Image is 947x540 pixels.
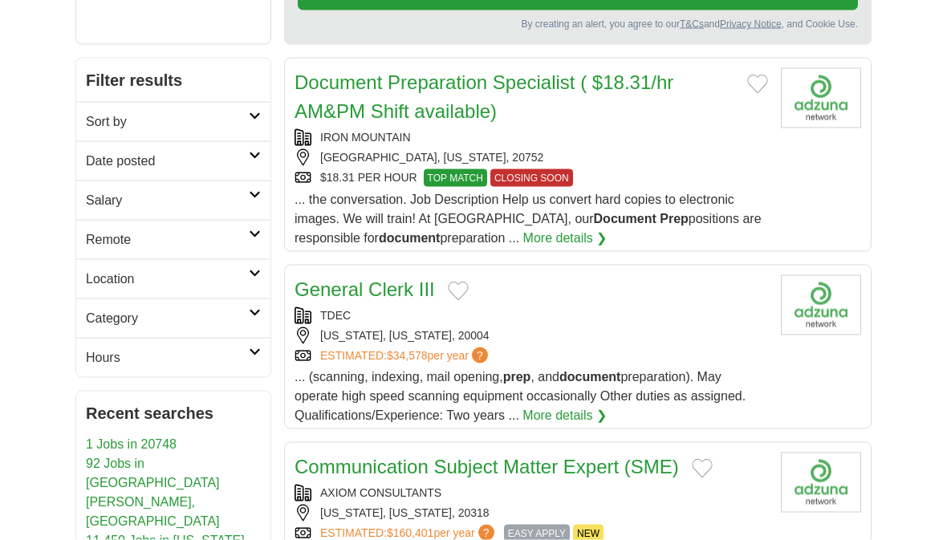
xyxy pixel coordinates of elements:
[295,169,768,187] div: $18.31 PER HOUR
[86,348,249,367] h2: Hours
[86,152,249,171] h2: Date posted
[781,453,861,513] img: Company logo
[76,338,270,377] a: Hours
[379,231,440,245] strong: document
[86,401,261,425] h2: Recent searches
[781,275,861,335] img: Company logo
[86,112,249,132] h2: Sort by
[720,18,782,30] a: Privacy Notice
[490,169,573,187] span: CLOSING SOON
[76,102,270,141] a: Sort by
[86,230,249,250] h2: Remote
[76,259,270,298] a: Location
[448,282,469,301] button: Add to favorite jobs
[298,17,858,31] div: By creating an alert, you agree to our and , and Cookie Use.
[387,526,433,539] span: $160,401
[86,457,220,528] a: 92 Jobs in [GEOGRAPHIC_DATA][PERSON_NAME], [GEOGRAPHIC_DATA]
[86,191,249,210] h2: Salary
[295,485,768,501] div: AXIOM CONSULTANTS
[86,309,249,328] h2: Category
[86,437,177,451] a: 1 Jobs in 20748
[295,278,435,300] a: General Clerk III
[295,370,746,422] span: ... (scanning, indexing, mail opening, , and preparation). May operate high speed scanning equipm...
[76,220,270,259] a: Remote
[76,298,270,338] a: Category
[387,349,428,362] span: $34,578
[295,456,679,477] a: Communication Subject Matter Expert (SME)
[86,270,249,289] h2: Location
[295,327,768,344] div: [US_STATE], [US_STATE], 20004
[295,505,768,522] div: [US_STATE], [US_STATE], 20318
[523,229,608,248] a: More details ❯
[295,129,768,146] div: IRON MOUNTAIN
[76,141,270,181] a: Date posted
[680,18,704,30] a: T&Cs
[295,71,673,122] a: Document Preparation Specialist ( $18.31/hr AM&PM Shift available)
[692,459,713,478] button: Add to favorite jobs
[522,406,607,425] a: More details ❯
[76,181,270,220] a: Salary
[424,169,487,187] span: TOP MATCH
[594,212,656,225] strong: Document
[781,68,861,128] img: Company logo
[320,347,491,364] a: ESTIMATED:$34,578per year?
[295,149,768,166] div: [GEOGRAPHIC_DATA], [US_STATE], 20752
[660,212,689,225] strong: Prep
[295,307,768,324] div: TDEC
[76,59,270,102] h2: Filter results
[472,347,488,363] span: ?
[559,370,620,384] strong: document
[295,193,762,245] span: ... the conversation. Job Description Help us convert hard copies to electronic images. We will t...
[747,75,768,94] button: Add to favorite jobs
[503,370,531,384] strong: prep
